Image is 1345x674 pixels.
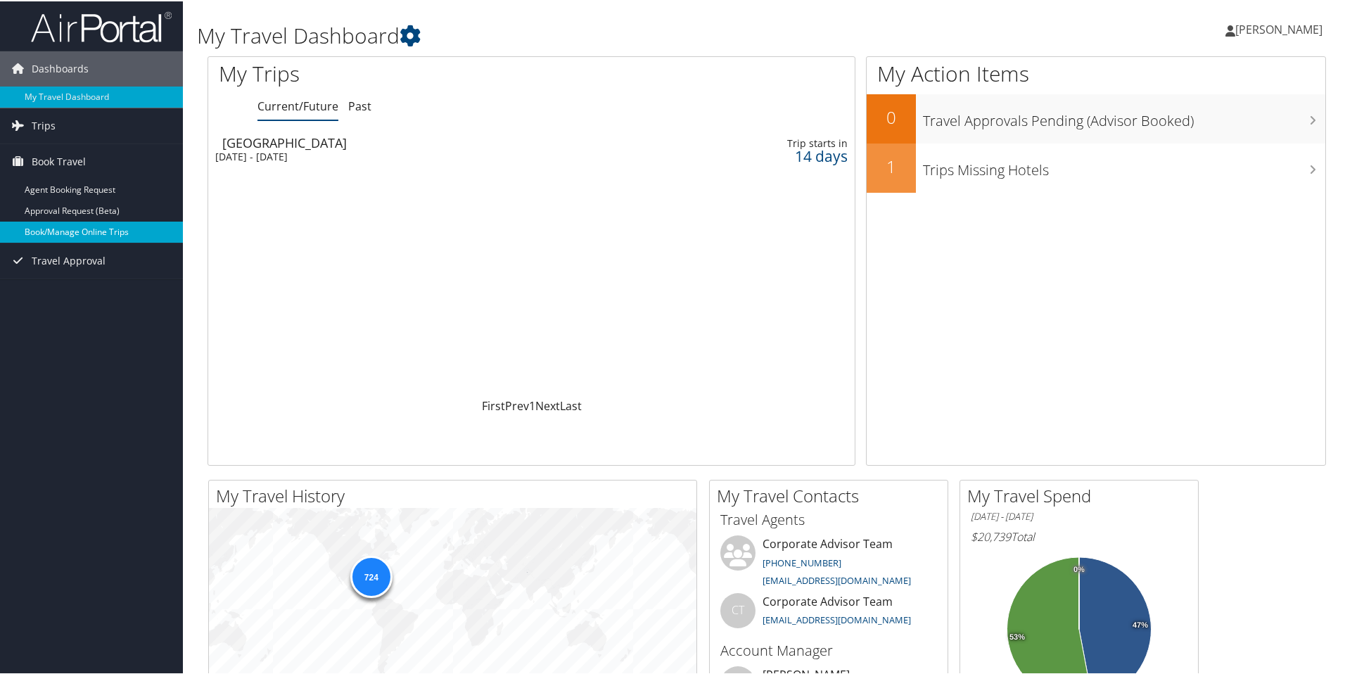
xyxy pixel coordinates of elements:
a: First [482,397,505,412]
a: 1Trips Missing Hotels [867,142,1325,191]
div: Trip starts in [706,136,848,148]
h2: 1 [867,153,916,177]
a: [EMAIL_ADDRESS][DOMAIN_NAME] [763,573,911,585]
h2: My Travel Spend [967,483,1198,507]
h3: Travel Approvals Pending (Advisor Booked) [923,103,1325,129]
tspan: 53% [1009,632,1025,640]
span: [PERSON_NAME] [1235,20,1322,36]
a: [EMAIL_ADDRESS][DOMAIN_NAME] [763,612,911,625]
h6: [DATE] - [DATE] [971,509,1187,522]
a: Past [348,97,371,113]
a: 1 [529,397,535,412]
a: 0Travel Approvals Pending (Advisor Booked) [867,93,1325,142]
li: Corporate Advisor Team [713,534,944,592]
h3: Travel Agents [720,509,937,528]
h1: My Trips [219,58,575,87]
h3: Account Manager [720,640,937,659]
h6: Total [971,528,1187,543]
h3: Trips Missing Hotels [923,152,1325,179]
h2: My Travel Contacts [717,483,948,507]
span: Dashboards [32,50,89,85]
tspan: 0% [1073,564,1085,573]
img: airportal-logo.png [31,9,172,42]
div: 724 [350,554,392,597]
a: Last [560,397,582,412]
div: 14 days [706,148,848,161]
a: Current/Future [257,97,338,113]
a: Next [535,397,560,412]
h1: My Travel Dashboard [197,20,957,49]
li: Corporate Advisor Team [713,592,944,637]
a: Prev [505,397,529,412]
a: [PHONE_NUMBER] [763,555,841,568]
span: Travel Approval [32,242,106,277]
a: [PERSON_NAME] [1225,7,1337,49]
span: Trips [32,107,56,142]
tspan: 47% [1133,620,1148,628]
span: $20,739 [971,528,1011,543]
h2: My Travel History [216,483,696,507]
h1: My Action Items [867,58,1325,87]
div: CT [720,592,756,627]
div: [DATE] - [DATE] [215,149,620,162]
h2: 0 [867,104,916,128]
div: [GEOGRAPHIC_DATA] [222,135,627,148]
span: Book Travel [32,143,86,178]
